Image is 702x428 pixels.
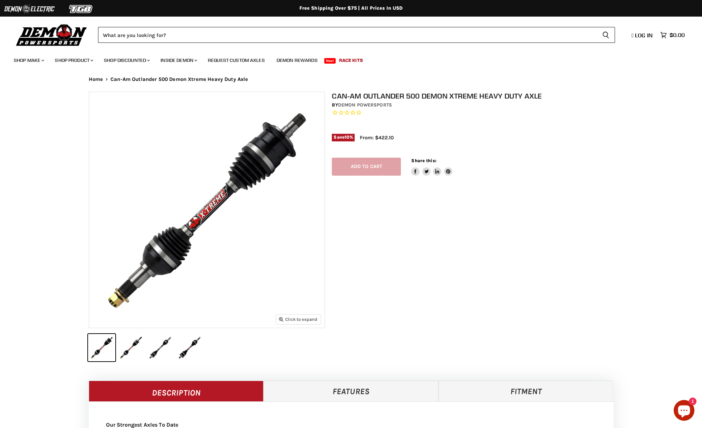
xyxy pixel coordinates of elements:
span: 10 [345,134,349,140]
a: Features [263,381,439,401]
button: IMAGE thumbnail [117,334,145,361]
span: Rated 0.0 out of 5 stars 0 reviews [332,109,621,117]
span: $0.00 [670,32,685,38]
a: $0.00 [657,30,688,40]
span: Can-Am Outlander 500 Demon Xtreme Heavy Duty Axle [110,76,248,82]
a: Demon Rewards [271,53,323,67]
a: Home [89,76,103,82]
span: New! [324,58,336,64]
span: Save % [332,134,355,141]
button: IMAGE thumbnail [147,334,174,361]
img: Demon Powersports [14,22,89,47]
a: Inside Demon [155,53,201,67]
span: Click to expand [279,317,317,322]
a: Demon Powersports [338,102,392,108]
h1: Can-Am Outlander 500 Demon Xtreme Heavy Duty Axle [332,92,621,100]
a: Log in [628,32,657,38]
nav: Breadcrumbs [75,76,627,82]
img: TGB Logo 2 [55,2,107,16]
div: by [332,101,621,109]
a: Race Kits [334,53,368,67]
ul: Main menu [9,50,683,67]
input: Search [98,27,597,43]
form: Product [98,27,615,43]
a: Shop Make [9,53,48,67]
span: Log in [635,32,653,39]
a: Request Custom Axles [203,53,270,67]
button: Search [597,27,615,43]
button: IMAGE thumbnail [88,334,115,361]
button: IMAGE thumbnail [176,334,203,361]
button: Click to expand [276,315,321,324]
a: Shop Discounted [99,53,154,67]
img: IMAGE [89,92,325,328]
aside: Share this: [411,158,452,176]
a: Fitment [439,381,614,401]
a: Shop Product [50,53,97,67]
a: Description [89,381,264,401]
div: Free Shipping Over $75 | All Prices In USD [75,5,627,11]
span: From: $422.10 [360,134,394,141]
inbox-online-store-chat: Shopify online store chat [672,400,696,422]
img: Demon Electric Logo 2 [3,2,55,16]
span: Share this: [411,158,436,163]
